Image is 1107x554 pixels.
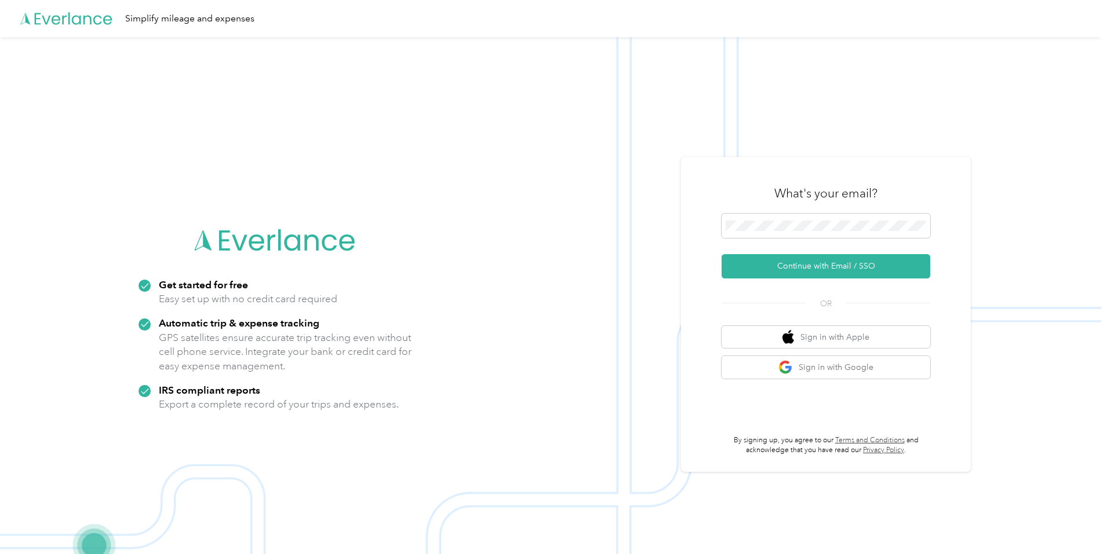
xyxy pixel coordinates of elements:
span: OR [806,298,846,310]
p: By signing up, you agree to our and acknowledge that you have read our . [722,435,930,456]
button: google logoSign in with Google [722,356,930,379]
h3: What's your email? [774,185,877,201]
img: google logo [778,360,793,375]
div: Simplify mileage and expenses [125,12,254,26]
a: Privacy Policy [863,446,904,454]
p: Easy set up with no credit card required [159,292,337,306]
strong: IRS compliant reports [159,384,260,396]
a: Terms and Conditions [835,436,905,445]
strong: Automatic trip & expense tracking [159,317,319,329]
button: Continue with Email / SSO [722,254,930,278]
button: apple logoSign in with Apple [722,326,930,348]
p: Export a complete record of your trips and expenses. [159,397,399,412]
p: GPS satellites ensure accurate trip tracking even without cell phone service. Integrate your bank... [159,331,412,373]
strong: Get started for free [159,278,248,291]
img: apple logo [782,330,794,344]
